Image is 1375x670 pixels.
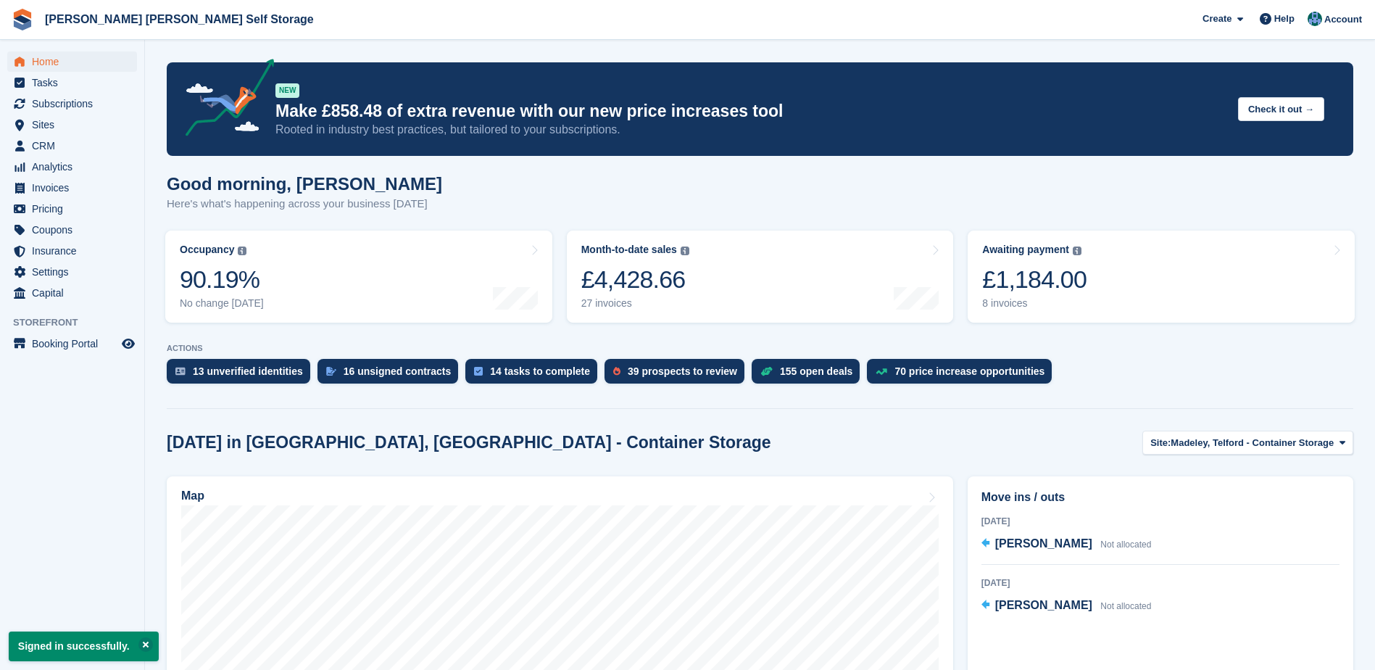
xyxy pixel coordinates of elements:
[1308,12,1322,26] img: Jake Timmins
[39,7,320,31] a: [PERSON_NAME] [PERSON_NAME] Self Storage
[7,283,137,303] a: menu
[275,101,1226,122] p: Make £858.48 of extra revenue with our new price increases tool
[968,231,1355,323] a: Awaiting payment £1,184.00 8 invoices
[490,365,590,377] div: 14 tasks to complete
[238,247,246,255] img: icon-info-grey-7440780725fd019a000dd9b08b2336e03edf1995a4989e88bcd33f0948082b44.svg
[120,335,137,352] a: Preview store
[628,365,737,377] div: 39 prospects to review
[32,178,119,198] span: Invoices
[876,368,887,375] img: price_increase_opportunities-93ffe204e8149a01c8c9dc8f82e8f89637d9d84a8eef4429ea346261dce0b2c0.svg
[7,334,137,354] a: menu
[581,244,677,256] div: Month-to-date sales
[981,535,1152,554] a: [PERSON_NAME] Not allocated
[165,231,552,323] a: Occupancy 90.19% No change [DATE]
[32,220,119,240] span: Coupons
[193,365,303,377] div: 13 unverified identities
[981,515,1339,528] div: [DATE]
[275,83,299,98] div: NEW
[7,94,137,114] a: menu
[981,576,1339,590] div: [DATE]
[7,73,137,93] a: menu
[7,157,137,177] a: menu
[180,244,234,256] div: Occupancy
[167,344,1353,353] p: ACTIONS
[1274,12,1295,26] span: Help
[981,489,1339,506] h2: Move ins / outs
[9,632,159,661] p: Signed in successfully.
[7,178,137,198] a: menu
[894,365,1044,377] div: 70 price increase opportunities
[7,199,137,219] a: menu
[981,597,1152,616] a: [PERSON_NAME] Not allocated
[344,365,452,377] div: 16 unsigned contracts
[681,247,689,255] img: icon-info-grey-7440780725fd019a000dd9b08b2336e03edf1995a4989e88bcd33f0948082b44.svg
[760,366,773,376] img: deal-1b604bf984904fb50ccaf53a9ad4b4a5d6e5aea283cecdc64d6e3604feb123c2.svg
[7,136,137,156] a: menu
[173,59,275,141] img: price-adjustments-announcement-icon-8257ccfd72463d97f412b2fc003d46551f7dbcb40ab6d574587a9cd5c0d94...
[13,315,144,330] span: Storefront
[317,359,466,391] a: 16 unsigned contracts
[32,262,119,282] span: Settings
[1324,12,1362,27] span: Account
[180,297,264,310] div: No change [DATE]
[1150,436,1171,450] span: Site:
[167,433,771,452] h2: [DATE] in [GEOGRAPHIC_DATA], [GEOGRAPHIC_DATA] - Container Storage
[7,220,137,240] a: menu
[32,94,119,114] span: Subscriptions
[181,489,204,502] h2: Map
[982,265,1087,294] div: £1,184.00
[32,283,119,303] span: Capital
[1202,12,1231,26] span: Create
[7,115,137,135] a: menu
[326,367,336,376] img: contract_signature_icon-13c848040528278c33f63329250d36e43548de30e8caae1d1a13099fd9432cc5.svg
[581,265,689,294] div: £4,428.66
[32,115,119,135] span: Sites
[1142,431,1353,455] button: Site: Madeley, Telford - Container Storage
[275,122,1226,138] p: Rooted in industry best practices, but tailored to your subscriptions.
[1238,97,1324,121] button: Check it out →
[995,537,1092,550] span: [PERSON_NAME]
[32,157,119,177] span: Analytics
[12,9,33,30] img: stora-icon-8386f47178a22dfd0bd8f6a31ec36ba5ce8667c1dd55bd0f319d3a0aa187defe.svg
[752,359,867,391] a: 155 open deals
[1100,601,1151,611] span: Not allocated
[32,199,119,219] span: Pricing
[32,241,119,261] span: Insurance
[32,73,119,93] span: Tasks
[982,244,1069,256] div: Awaiting payment
[167,174,442,194] h1: Good morning, [PERSON_NAME]
[7,241,137,261] a: menu
[175,367,186,376] img: verify_identity-adf6edd0f0f0b5bbfe63781bf79b02c33cf7c696d77639b501bdc392416b5a36.svg
[167,359,317,391] a: 13 unverified identities
[465,359,605,391] a: 14 tasks to complete
[982,297,1087,310] div: 8 invoices
[581,297,689,310] div: 27 invoices
[867,359,1059,391] a: 70 price increase opportunities
[1171,436,1334,450] span: Madeley, Telford - Container Storage
[32,334,119,354] span: Booking Portal
[995,599,1092,611] span: [PERSON_NAME]
[32,51,119,72] span: Home
[780,365,852,377] div: 155 open deals
[613,367,620,376] img: prospect-51fa495bee0391a8d652442698ab0144808aea92771e9ea1ae160a38d050c398.svg
[567,231,954,323] a: Month-to-date sales £4,428.66 27 invoices
[180,265,264,294] div: 90.19%
[474,367,483,376] img: task-75834270c22a3079a89374b754ae025e5fb1db73e45f91037f5363f120a921f8.svg
[167,196,442,212] p: Here's what's happening across your business [DATE]
[7,262,137,282] a: menu
[7,51,137,72] a: menu
[1100,539,1151,550] span: Not allocated
[1073,247,1081,255] img: icon-info-grey-7440780725fd019a000dd9b08b2336e03edf1995a4989e88bcd33f0948082b44.svg
[605,359,752,391] a: 39 prospects to review
[32,136,119,156] span: CRM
